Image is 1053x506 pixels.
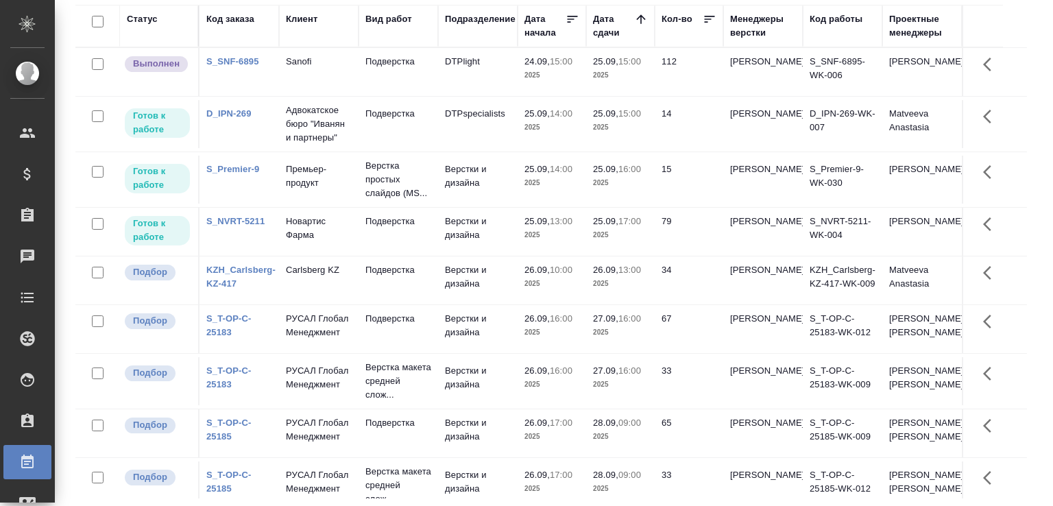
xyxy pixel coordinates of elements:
div: Код заказа [206,12,254,26]
p: 15:00 [550,56,572,67]
td: Верстки и дизайна [438,156,518,204]
p: РУСАЛ Глобал Менеджмент [286,312,352,339]
p: [PERSON_NAME] [730,55,796,69]
p: 16:00 [618,164,641,174]
div: Можно подбирать исполнителей [123,312,191,330]
p: [PERSON_NAME], [PERSON_NAME] [889,312,955,339]
a: S_SNF-6895 [206,56,259,67]
td: Верстки и дизайна [438,409,518,457]
p: 17:00 [550,418,572,428]
td: S_T-OP-C-25183-WK-012 [803,305,882,353]
p: 26.09, [593,265,618,275]
p: Подбор [133,314,167,328]
p: 25.09, [593,164,618,174]
a: KZH_Carlsberg-KZ-417 [206,265,276,289]
p: 16:00 [550,313,572,324]
p: 2025 [524,69,579,82]
p: 16:00 [550,365,572,376]
td: S_T-OP-C-25185-WK-009 [803,409,882,457]
p: 27.09, [593,313,618,324]
a: S_T-OP-C-25183 [206,365,252,389]
td: DTPspecialists [438,100,518,148]
p: 2025 [593,378,648,391]
div: Можно подбирать исполнителей [123,468,191,487]
button: Здесь прячутся важные кнопки [975,461,1008,494]
a: S_Premier-9 [206,164,259,174]
p: РУСАЛ Глобал Менеджмент [286,364,352,391]
p: 2025 [524,277,579,291]
a: S_NVRT-5211 [206,216,265,226]
p: [PERSON_NAME] [730,162,796,176]
div: Можно подбирать исполнителей [123,364,191,383]
td: 33 [655,357,723,405]
p: 26.09, [524,418,550,428]
p: 2025 [524,121,579,134]
p: 2025 [593,482,648,496]
p: 26.09, [524,470,550,480]
p: 13:00 [618,265,641,275]
p: 28.09, [593,418,618,428]
p: 15:00 [618,108,641,119]
p: Готов к работе [133,165,182,192]
p: Верстка макета средней слож... [365,361,431,402]
td: Верстки и дизайна [438,357,518,405]
p: Готов к работе [133,109,182,136]
div: Менеджеры верстки [730,12,796,40]
p: [PERSON_NAME], [PERSON_NAME] [889,364,955,391]
p: 2025 [593,430,648,444]
div: Исполнитель может приступить к работе [123,162,191,195]
p: Sanofi [286,55,352,69]
p: Верстка простых слайдов (MS... [365,159,431,200]
div: Вид работ [365,12,412,26]
td: S_NVRT-5211-WK-004 [803,208,882,256]
p: Подверстка [365,312,431,326]
td: Верстки и дизайна [438,256,518,304]
td: D_IPN-269-WK-007 [803,100,882,148]
td: Matveeva Anastasia [882,100,962,148]
p: 26.09, [524,313,550,324]
td: 15 [655,156,723,204]
p: РУСАЛ Глобал Менеджмент [286,468,352,496]
p: 25.09, [524,108,550,119]
div: Код работы [810,12,862,26]
td: [PERSON_NAME] [882,156,962,204]
div: Проектные менеджеры [889,12,955,40]
p: [PERSON_NAME] [730,263,796,277]
td: S_SNF-6895-WK-006 [803,48,882,96]
p: Подверстка [365,215,431,228]
p: 14:00 [550,108,572,119]
p: [PERSON_NAME] [730,107,796,121]
p: Carlsberg KZ [286,263,352,277]
td: S_T-OP-C-25183-WK-009 [803,357,882,405]
p: 2025 [593,326,648,339]
p: 25.09, [593,216,618,226]
div: Исполнитель может приступить к работе [123,107,191,139]
p: 2025 [593,121,648,134]
td: Matveeva Anastasia [882,256,962,304]
p: 14:00 [550,164,572,174]
p: 13:00 [550,216,572,226]
p: [PERSON_NAME] [730,312,796,326]
td: DTPlight [438,48,518,96]
td: 67 [655,305,723,353]
p: Подбор [133,265,167,279]
p: 25.09, [524,164,550,174]
button: Здесь прячутся важные кнопки [975,156,1008,189]
button: Здесь прячутся важные кнопки [975,100,1008,133]
p: Подверстка [365,416,431,430]
a: S_T-OP-C-25185 [206,418,252,442]
td: 34 [655,256,723,304]
p: 27.09, [593,365,618,376]
p: Премьер-продукт [286,162,352,190]
p: 16:00 [618,365,641,376]
p: Верстка макета средней слож... [365,465,431,506]
p: 26.09, [524,365,550,376]
p: Подбор [133,366,167,380]
td: KZH_Carlsberg-KZ-417-WK-009 [803,256,882,304]
p: [PERSON_NAME], [PERSON_NAME] [889,468,955,496]
p: [PERSON_NAME] [730,416,796,430]
div: Статус [127,12,158,26]
p: 2025 [524,378,579,391]
div: Подразделение [445,12,516,26]
button: Здесь прячутся важные кнопки [975,48,1008,81]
